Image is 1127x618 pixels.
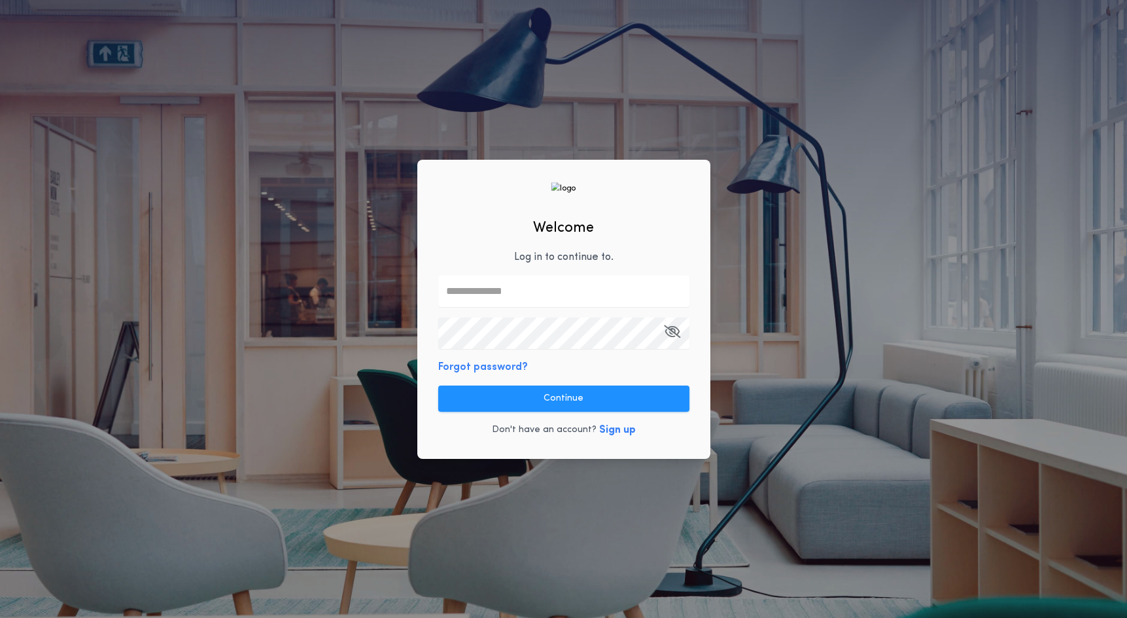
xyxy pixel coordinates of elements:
button: Forgot password? [438,359,528,375]
p: Don't have an account? [492,424,597,437]
h2: Welcome [533,217,594,239]
button: Sign up [599,422,636,438]
button: Continue [438,386,689,412]
p: Log in to continue to . [514,249,614,265]
img: logo [551,182,576,194]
